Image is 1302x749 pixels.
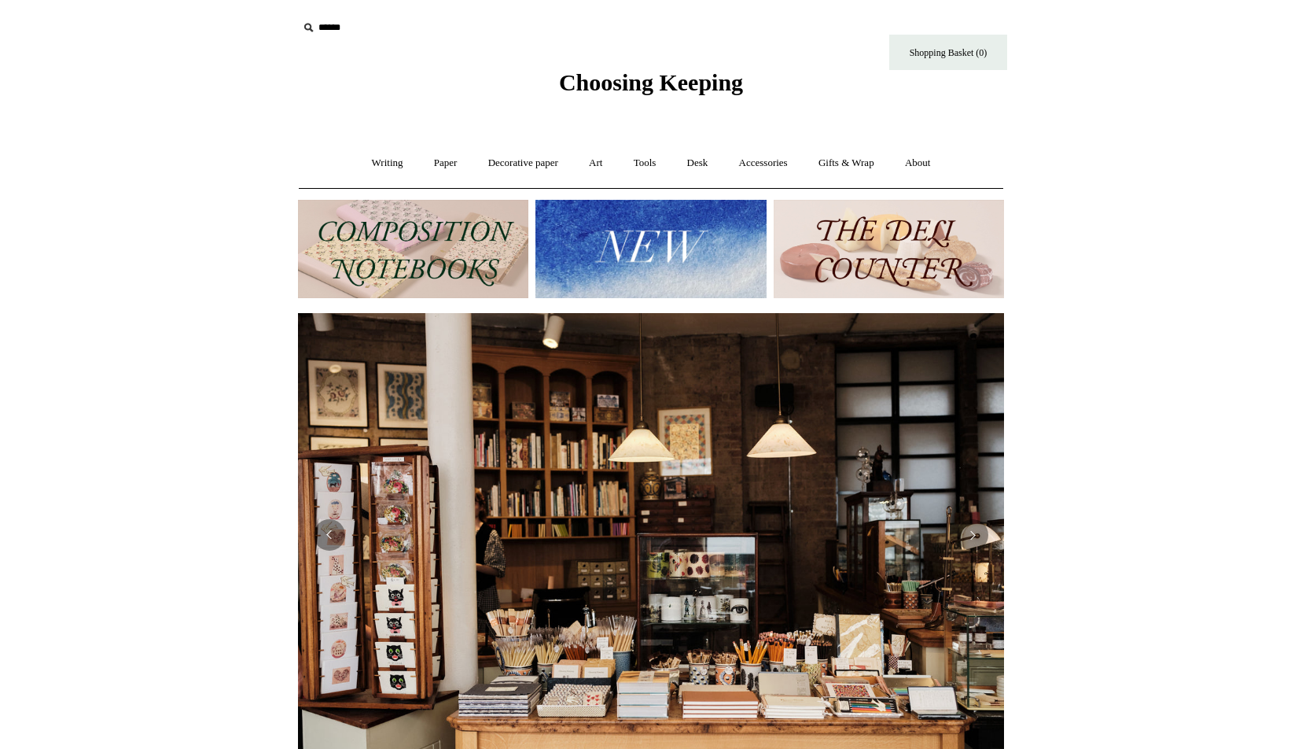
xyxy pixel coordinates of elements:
a: Desk [673,142,723,184]
a: Choosing Keeping [559,82,743,93]
span: Choosing Keeping [559,69,743,95]
a: Writing [358,142,417,184]
a: Paper [420,142,472,184]
a: Decorative paper [474,142,572,184]
a: Accessories [725,142,802,184]
a: Shopping Basket (0) [889,35,1007,70]
a: Tools [620,142,671,184]
img: New.jpg__PID:f73bdf93-380a-4a35-bcfe-7823039498e1 [535,200,766,298]
img: The Deli Counter [774,200,1004,298]
a: Gifts & Wrap [804,142,888,184]
a: About [891,142,945,184]
button: Next [957,519,988,551]
a: Art [575,142,616,184]
button: Previous [314,519,345,551]
img: 202302 Composition ledgers.jpg__PID:69722ee6-fa44-49dd-a067-31375e5d54ec [298,200,528,298]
